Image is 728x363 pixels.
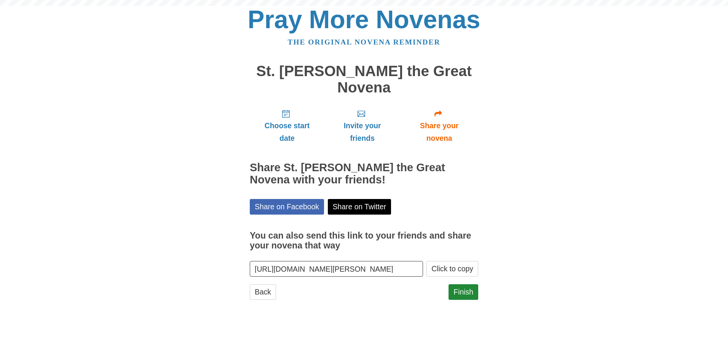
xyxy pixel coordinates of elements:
span: Share your novena [408,119,471,145]
a: Share on Twitter [328,199,391,215]
a: Choose start date [250,103,324,148]
h1: St. [PERSON_NAME] the Great Novena [250,63,478,96]
span: Choose start date [257,119,317,145]
a: Back [250,284,276,300]
a: Invite your friends [324,103,400,148]
a: Share on Facebook [250,199,324,215]
h3: You can also send this link to your friends and share your novena that way [250,231,478,250]
a: Share your novena [400,103,478,148]
h2: Share St. [PERSON_NAME] the Great Novena with your friends! [250,162,478,186]
a: Finish [449,284,478,300]
span: Invite your friends [332,119,393,145]
a: The original novena reminder [288,38,441,46]
button: Click to copy [426,261,478,277]
a: Pray More Novenas [248,5,481,33]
